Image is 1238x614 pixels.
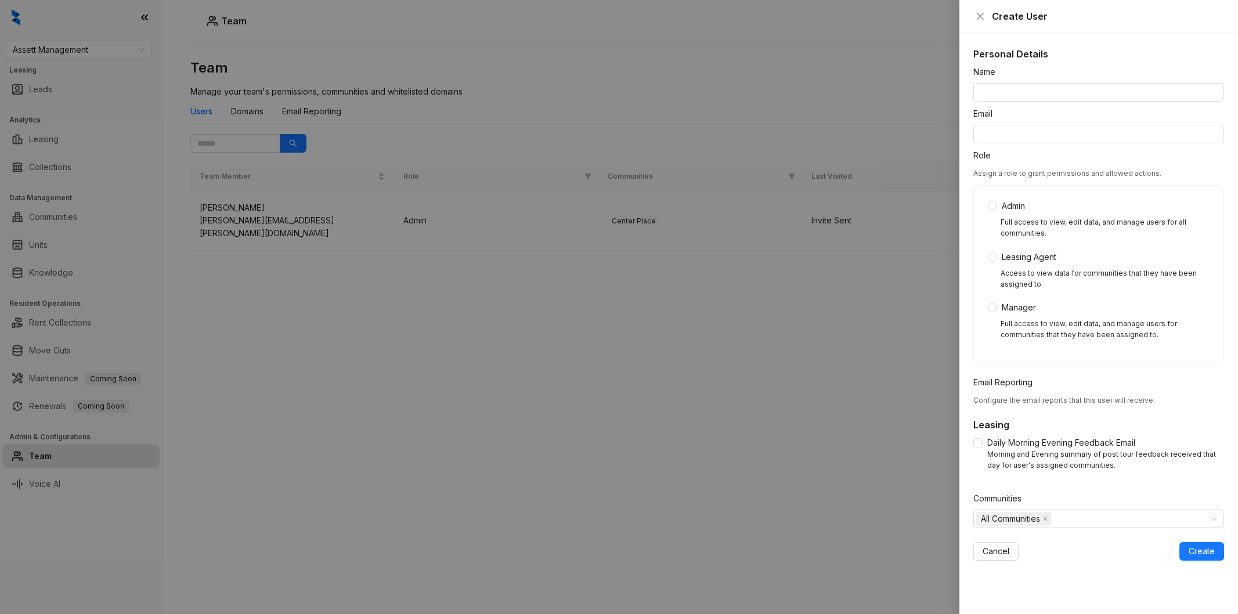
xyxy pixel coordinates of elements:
div: Full access to view, edit data, and manage users for all communities. [1001,217,1210,239]
div: Access to view data for communities that they have been assigned to. [1001,268,1210,290]
label: Email [973,107,1000,120]
input: Name [973,83,1224,102]
span: All Communities [981,512,1040,525]
label: Name [973,66,1003,78]
div: Full access to view, edit data, and manage users for communities that they have been assigned to. [1001,319,1210,341]
span: Create [1189,545,1215,558]
button: Cancel [973,542,1019,561]
span: All Communities [976,512,1051,526]
span: Leasing Agent [997,251,1061,263]
div: Morning and Evening summary of post tour feedback received that day for user's assigned communities. [987,449,1224,471]
button: Close [973,9,987,23]
span: Assign a role to grant permissions and allowed actions. [973,169,1161,178]
label: Role [973,149,998,162]
span: Daily Morning Evening Feedback Email [983,436,1140,449]
button: Create [1179,542,1224,561]
div: Create User [992,9,1224,23]
h5: Personal Details [973,47,1224,61]
span: Configure the email reports that this user will receive. [973,396,1155,404]
label: Email Reporting [973,376,1040,389]
input: Email [973,125,1224,143]
span: Admin [997,200,1030,212]
span: Manager [997,301,1041,314]
span: close [976,12,985,21]
span: Cancel [983,545,1009,558]
label: Communities [973,492,1029,505]
h5: Leasing [973,418,1224,432]
span: close [1042,516,1048,522]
